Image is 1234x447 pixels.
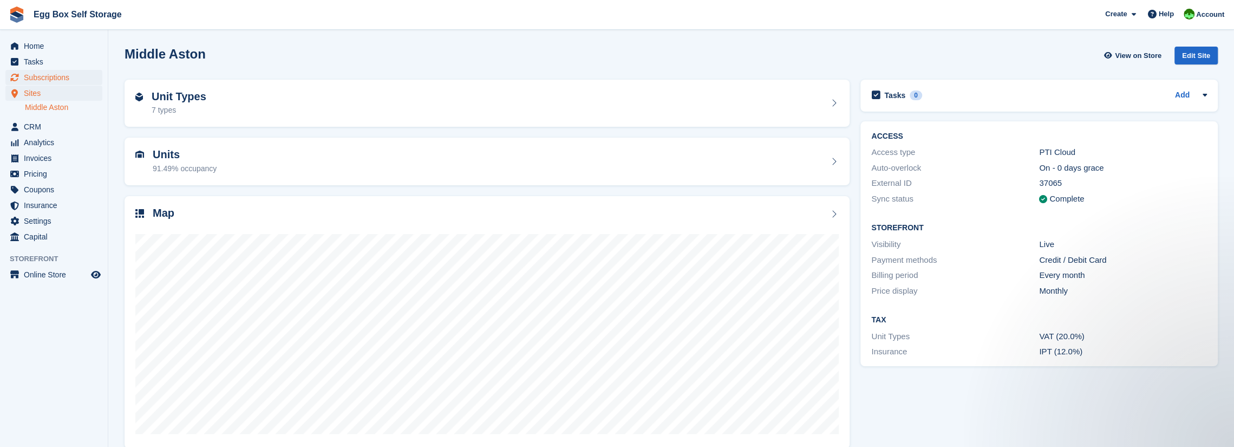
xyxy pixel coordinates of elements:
[135,209,144,218] img: map-icn-33ee37083ee616e46c38cad1a60f524a97daa1e2b2c8c0bc3eb3415660979fc1.svg
[1184,9,1194,20] img: Charles Sandy
[1174,47,1218,69] a: Edit Site
[152,105,206,116] div: 7 types
[871,193,1039,205] div: Sync status
[1039,238,1207,251] div: Live
[1159,9,1174,20] span: Help
[1039,269,1207,282] div: Every month
[153,148,217,161] h2: Units
[871,269,1039,282] div: Billing period
[24,151,89,166] span: Invoices
[1039,162,1207,174] div: On - 0 days grace
[24,135,89,150] span: Analytics
[5,166,102,182] a: menu
[24,70,89,85] span: Subscriptions
[25,102,102,113] a: Middle Aston
[1039,346,1207,358] div: IPT (12.0%)
[24,267,89,282] span: Online Store
[153,163,217,174] div: 91.49% occupancy
[10,254,108,264] span: Storefront
[24,86,89,101] span: Sites
[5,70,102,85] a: menu
[1039,177,1207,190] div: 37065
[5,229,102,244] a: menu
[871,146,1039,159] div: Access type
[910,90,922,100] div: 0
[125,138,850,185] a: Units 91.49% occupancy
[24,213,89,229] span: Settings
[24,119,89,134] span: CRM
[5,38,102,54] a: menu
[871,346,1039,358] div: Insurance
[24,166,89,182] span: Pricing
[5,182,102,197] a: menu
[1175,89,1190,102] a: Add
[1049,193,1084,205] div: Complete
[871,285,1039,297] div: Price display
[5,198,102,213] a: menu
[884,90,905,100] h2: Tasks
[24,198,89,213] span: Insurance
[24,182,89,197] span: Coupons
[1102,47,1166,64] a: View on Store
[5,54,102,69] a: menu
[1039,146,1207,159] div: PTI Cloud
[871,162,1039,174] div: Auto-overlock
[1174,47,1218,64] div: Edit Site
[871,224,1207,232] h2: Storefront
[153,207,174,219] h2: Map
[24,54,89,69] span: Tasks
[5,86,102,101] a: menu
[1196,9,1224,20] span: Account
[1039,254,1207,267] div: Credit / Debit Card
[1115,50,1161,61] span: View on Store
[135,93,143,101] img: unit-type-icn-2b2737a686de81e16bb02015468b77c625bbabd49415b5ef34ead5e3b44a266d.svg
[5,151,102,166] a: menu
[89,268,102,281] a: Preview store
[5,213,102,229] a: menu
[871,132,1207,141] h2: ACCESS
[871,331,1039,343] div: Unit Types
[5,267,102,282] a: menu
[1039,331,1207,343] div: VAT (20.0%)
[125,80,850,127] a: Unit Types 7 types
[871,238,1039,251] div: Visibility
[24,38,89,54] span: Home
[5,135,102,150] a: menu
[9,7,25,23] img: stora-icon-8386f47178a22dfd0bd8f6a31ec36ba5ce8667c1dd55bd0f319d3a0aa187defe.svg
[1039,285,1207,297] div: Monthly
[1105,9,1127,20] span: Create
[135,151,144,158] img: unit-icn-7be61d7bf1b0ce9d3e12c5938cc71ed9869f7b940bace4675aadf7bd6d80202e.svg
[24,229,89,244] span: Capital
[871,254,1039,267] div: Payment methods
[125,47,206,61] h2: Middle Aston
[871,316,1207,325] h2: Tax
[29,5,126,23] a: Egg Box Self Storage
[871,177,1039,190] div: External ID
[5,119,102,134] a: menu
[152,90,206,103] h2: Unit Types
